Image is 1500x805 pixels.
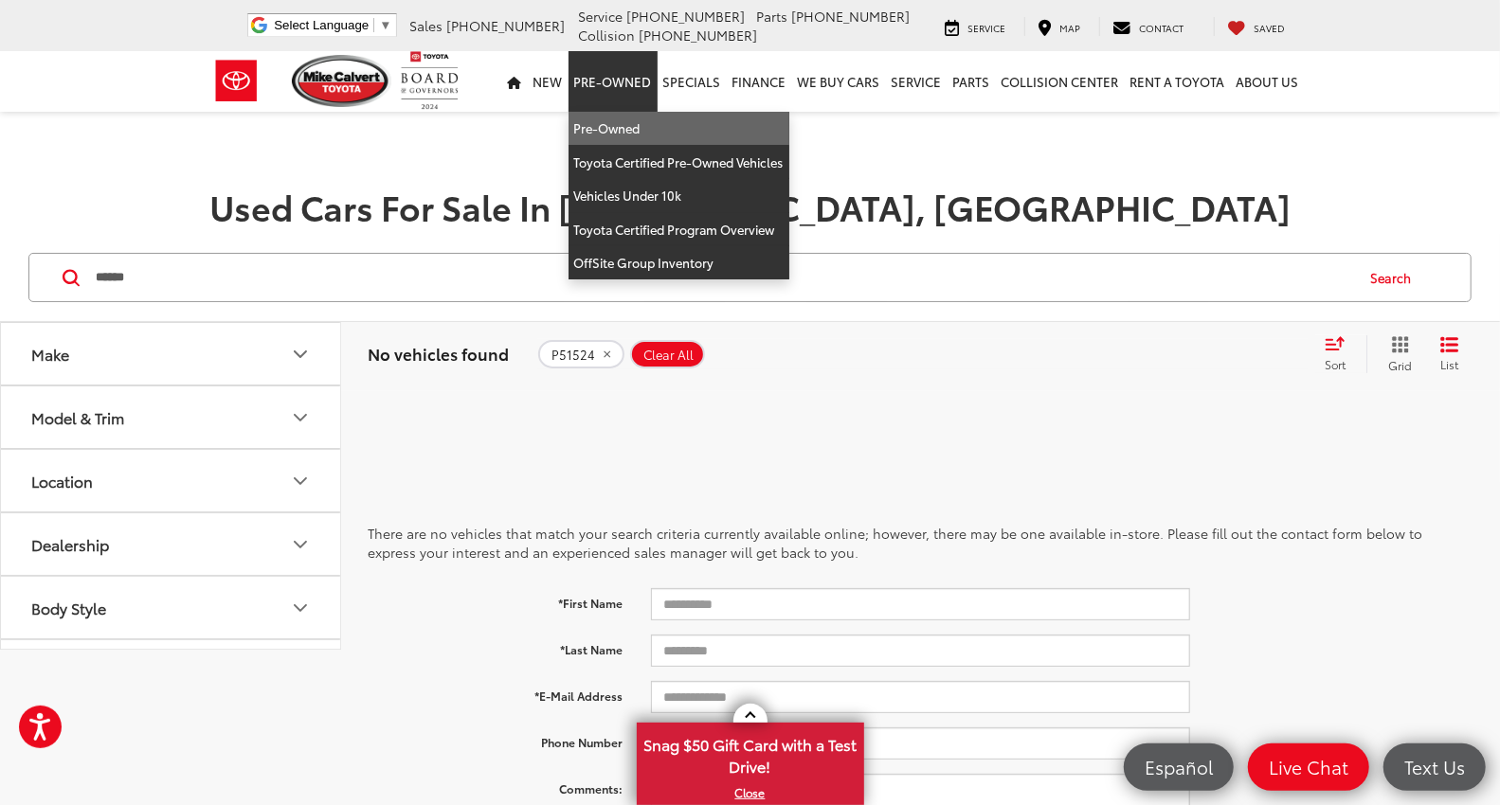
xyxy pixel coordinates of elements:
div: Dealership [289,533,312,556]
span: Clear All [643,348,694,363]
span: Map [1060,21,1081,35]
a: Pre-Owned [569,112,789,146]
a: OffSite Group Inventory [569,246,789,279]
span: Parts [757,7,788,26]
a: Text Us [1383,743,1486,791]
a: About Us [1231,51,1305,112]
a: Contact [1099,17,1199,36]
a: Collision Center [996,51,1125,112]
a: Home [502,51,528,112]
a: Live Chat [1248,743,1369,791]
button: LocationLocation [1,450,342,511]
button: Select sort value [1315,335,1366,373]
div: Body Style [289,597,312,619]
a: Toyota Certified Program Overview [569,213,789,247]
button: remove P51524 [538,340,624,368]
button: Search [1352,254,1438,301]
span: Snag $50 Gift Card with a Test Drive! [639,724,862,782]
a: Parts [948,51,996,112]
a: Service [886,51,948,112]
button: Model & TrimModel & Trim [1,386,342,448]
button: Fuel Type [1,640,342,702]
span: Service [579,7,623,26]
a: Vehicles Under 10k [569,179,789,213]
div: Location [31,472,93,490]
span: Saved [1255,21,1286,35]
a: Español [1124,743,1234,791]
div: Make [289,343,312,366]
span: No vehicles found [368,342,509,365]
span: [PHONE_NUMBER] [640,26,758,45]
span: List [1440,356,1459,372]
span: Sales [410,16,443,35]
button: MakeMake [1,323,342,385]
button: List View [1426,335,1473,373]
a: Finance [727,51,792,112]
span: Collision [579,26,636,45]
a: Select Language​ [274,18,391,32]
label: *Last Name [353,635,637,658]
a: Pre-Owned [569,51,658,112]
a: Map [1024,17,1095,36]
label: Phone Number [353,727,637,751]
label: *First Name [353,588,637,612]
a: WE BUY CARS [792,51,886,112]
div: Model & Trim [289,406,312,429]
div: Location [289,470,312,492]
span: [PHONE_NUMBER] [627,7,746,26]
a: Toyota Certified Pre-Owned Vehicles [569,146,789,180]
img: Toyota [201,50,272,112]
button: Clear All [630,340,705,368]
span: [PHONE_NUMBER] [447,16,566,35]
div: Model & Trim [31,408,124,426]
button: Grid View [1366,335,1426,373]
span: Select Language [274,18,369,32]
label: Comments: [353,774,637,797]
button: DealershipDealership [1,513,342,575]
span: Español [1135,755,1222,778]
div: Body Style [31,599,106,617]
a: Rent a Toyota [1125,51,1231,112]
div: Dealership [31,535,109,553]
span: [PHONE_NUMBER] [792,7,911,26]
span: Sort [1325,356,1346,372]
span: ▼ [379,18,391,32]
a: Specials [658,51,727,112]
span: Text Us [1395,755,1474,778]
img: Mike Calvert Toyota [292,55,392,107]
a: My Saved Vehicles [1214,17,1300,36]
span: ​ [373,18,374,32]
a: Service [931,17,1021,36]
p: There are no vehicles that match your search criteria currently available online; however, there ... [368,524,1473,562]
span: Grid [1388,357,1412,373]
span: P51524 [551,348,595,363]
span: Live Chat [1259,755,1358,778]
span: Service [968,21,1006,35]
a: New [528,51,569,112]
input: Search by Make, Model, or Keyword [94,255,1352,300]
label: *E-Mail Address [353,681,637,705]
button: Body StyleBody Style [1,577,342,638]
span: Contact [1140,21,1184,35]
div: Make [31,345,69,363]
